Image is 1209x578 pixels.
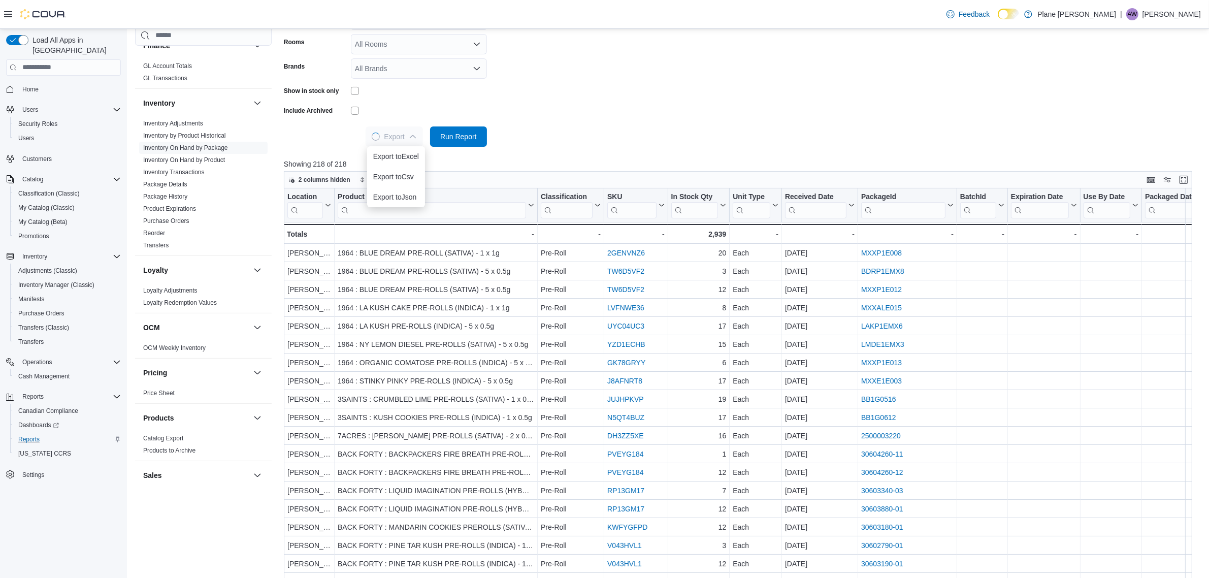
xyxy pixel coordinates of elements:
a: Package Details [143,181,187,188]
button: Inventory Manager (Classic) [10,278,125,292]
a: RP13GM17 [607,487,644,495]
a: 30603880-01 [861,505,903,513]
span: Users [18,104,121,116]
div: Unit Type [733,192,770,218]
a: KWFYGFPD [607,523,647,531]
span: Catalog [22,175,43,183]
button: Unit Type [733,192,778,218]
button: Inventory [18,250,51,263]
a: 30603180-01 [861,523,903,531]
button: Purchase Orders [10,306,125,320]
span: Settings [22,471,44,479]
div: Packaged Date [1145,192,1201,218]
button: Use By Date [1083,192,1138,218]
span: Classification (Classic) [14,187,121,200]
a: LVFNWE36 [607,304,644,312]
span: Reports [18,435,40,443]
button: SKU [607,192,665,218]
div: Expiration Date [1011,192,1069,218]
a: My Catalog (Beta) [14,216,72,228]
a: Canadian Compliance [14,405,82,417]
span: Purchase Orders [14,307,121,319]
div: [PERSON_NAME] [287,265,331,277]
button: Loyalty [143,265,249,275]
button: Pricing [143,368,249,378]
a: Feedback [942,4,994,24]
span: Loading [371,132,381,142]
a: Settings [18,469,48,481]
button: Inventory [251,97,264,109]
span: Inventory On Hand by Package [143,144,228,152]
button: LoadingExport [366,126,422,147]
div: Product [338,192,526,202]
button: Inventory [2,249,125,264]
span: Customers [18,152,121,165]
span: Security Roles [14,118,121,130]
button: Cash Management [10,369,125,383]
a: 2GENVNZ6 [607,249,645,257]
span: Reports [14,433,121,445]
a: 2500003220 [861,432,901,440]
div: [DATE] [785,283,855,296]
button: Classification (Classic) [10,186,125,201]
a: Inventory On Hand by Product [143,156,225,164]
button: Settings [2,467,125,481]
span: AW [1127,8,1137,20]
button: Users [2,103,125,117]
button: Open list of options [473,65,481,73]
span: Inventory Transactions [143,168,205,176]
div: [PERSON_NAME] [287,247,331,259]
span: Inventory Manager (Classic) [18,281,94,289]
h3: OCM [143,323,160,333]
div: In Stock Qty [671,192,718,202]
a: N5QT4BUZ [607,413,644,422]
img: Cova [20,9,66,19]
button: Reports [18,391,48,403]
button: Display options [1161,174,1173,186]
span: My Catalog (Classic) [14,202,121,214]
button: Finance [143,41,249,51]
button: BatchId [960,192,1004,218]
div: 8 [671,302,726,314]
span: Catalog [18,173,121,185]
span: Classification (Classic) [18,189,80,198]
span: Reports [18,391,121,403]
a: Inventory Transactions [143,169,205,176]
div: - [541,228,601,240]
div: [DATE] [785,247,855,259]
span: Dashboards [18,421,59,429]
span: Inventory Manager (Classic) [14,279,121,291]
div: - [785,228,855,240]
a: MXXP1E013 [861,359,902,367]
button: Loyalty [251,264,264,276]
span: Reports [22,393,44,401]
a: BB1G0516 [861,395,896,403]
a: RP13GM17 [607,505,644,513]
a: Transfers [14,336,48,348]
a: DH3ZZ5XE [607,432,644,440]
a: V043HVL1 [607,560,642,568]
span: Run Report [440,132,477,142]
button: Customers [2,151,125,166]
div: In Stock Qty [671,192,718,218]
span: Export to Json [373,193,419,201]
span: Users [22,106,38,114]
div: Received Date [785,192,846,218]
div: - [1083,228,1138,240]
span: Load All Apps in [GEOGRAPHIC_DATA] [28,35,121,55]
span: Adjustments (Classic) [18,267,77,275]
a: TW6D5VF2 [607,267,644,275]
a: J8AFNRT8 [607,377,642,385]
button: My Catalog (Classic) [10,201,125,215]
button: OCM [143,323,249,333]
button: OCM [251,322,264,334]
div: Inventory [135,117,272,255]
span: Home [22,85,39,93]
button: Received Date [785,192,855,218]
button: Sales [251,469,264,481]
div: Each [733,265,778,277]
a: GL Account Totals [143,62,192,70]
span: Promotions [14,230,121,242]
a: Purchase Orders [14,307,69,319]
a: Transfers (Classic) [14,322,73,334]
